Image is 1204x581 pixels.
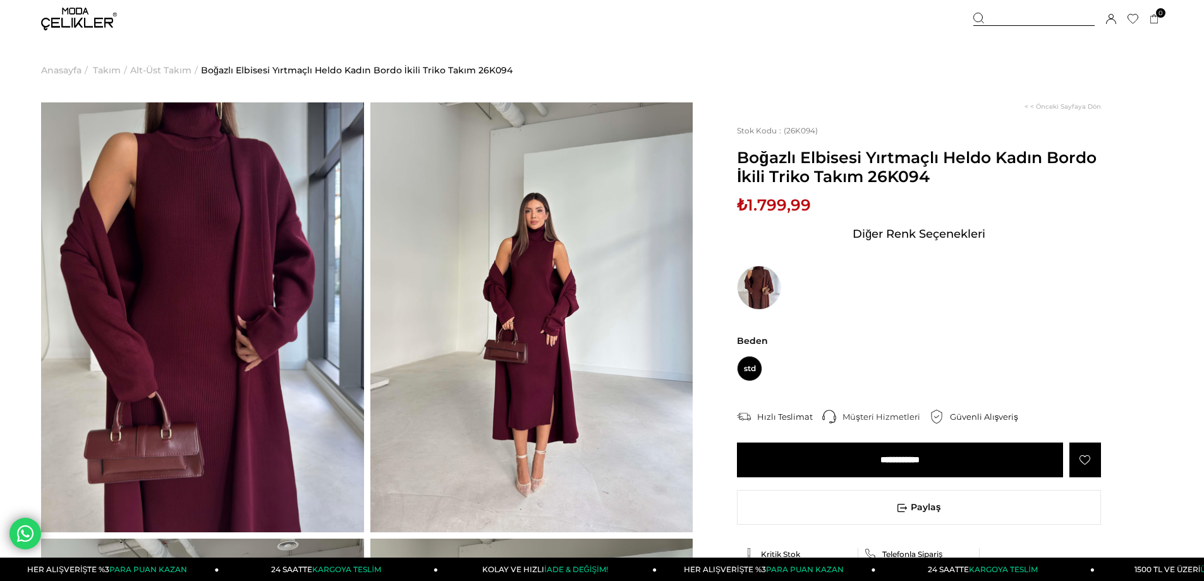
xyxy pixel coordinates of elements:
[737,266,781,310] img: Boğazlı Elbisesi Yırtmaçlı Heldo Kadın Kahve İkili Triko Takım 26K094
[757,411,822,422] div: Hızlı Teslimat
[876,558,1095,581] a: 24 SAATTEKARGOYA TESLİM
[41,102,364,532] img: Heldo triko takım 26K094
[201,38,513,102] a: Boğazlı Elbisesi Yırtmaçlı Heldo Kadın Bordo İkili Triko Takım 26K094
[737,195,811,214] span: ₺1.799,99
[312,565,380,574] span: KARGOYA TESLİM
[737,335,1101,346] span: Beden
[109,565,187,574] span: PARA PUAN KAZAN
[930,410,944,424] img: security.png
[219,558,438,581] a: 24 SAATTEKARGOYA TESLİM
[438,558,657,581] a: KOLAY VE HIZLIİADE & DEĞİŞİM!
[1156,8,1165,18] span: 0
[41,38,91,102] li: >
[130,38,201,102] li: >
[657,558,875,581] a: HER ALIŞVERİŞTE %3PARA PUAN KAZAN
[41,8,117,30] img: logo
[130,38,192,102] a: Alt-Üst Takım
[737,126,818,135] span: (26K094)
[737,148,1101,186] span: Boğazlı Elbisesi Yırtmaçlı Heldo Kadın Bordo İkili Triko Takım 26K094
[41,38,82,102] a: Anasayfa
[1069,443,1101,477] a: Favorilere Ekle
[882,549,942,559] span: Telefonla Sipariş
[1025,102,1101,111] a: < < Önceki Sayfaya Dön
[743,548,852,560] a: Kritik Stok
[737,356,762,381] span: std
[544,565,607,574] span: İADE & DEĞİŞİM!
[853,224,985,244] span: Diğer Renk Seçenekleri
[761,549,800,559] span: Kritik Stok
[93,38,121,102] a: Takım
[738,491,1100,524] span: Paylaş
[842,411,930,422] div: Müşteri Hizmetleri
[766,565,844,574] span: PARA PUAN KAZAN
[950,411,1028,422] div: Güvenli Alışveriş
[865,548,973,560] a: Telefonla Sipariş
[370,102,693,532] img: Heldo triko takım 26K094
[1150,15,1159,24] a: 0
[737,126,784,135] span: Stok Kodu
[737,410,751,424] img: shipping.png
[822,410,836,424] img: call-center.png
[969,565,1037,574] span: KARGOYA TESLİM
[93,38,130,102] li: >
